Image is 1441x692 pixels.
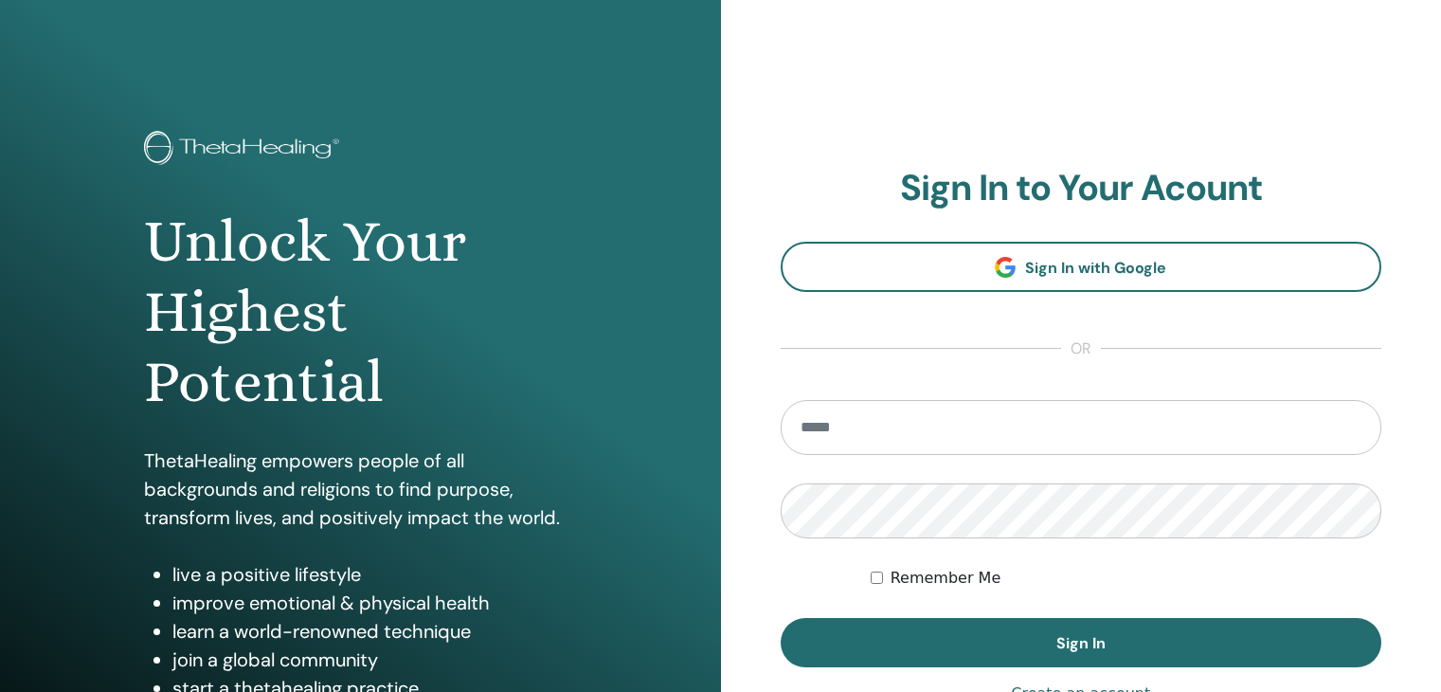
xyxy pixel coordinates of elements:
[172,646,577,674] li: join a global community
[172,589,577,617] li: improve emotional & physical health
[1061,337,1101,360] span: or
[172,617,577,646] li: learn a world-renowned technique
[144,446,577,532] p: ThetaHealing empowers people of all backgrounds and religions to find purpose, transform lives, a...
[144,207,577,418] h1: Unlock Your Highest Potential
[781,618,1382,667] button: Sign In
[781,167,1382,210] h2: Sign In to Your Acount
[781,242,1382,292] a: Sign In with Google
[1056,633,1106,653] span: Sign In
[871,567,1381,590] div: Keep me authenticated indefinitely or until I manually logout
[1025,258,1166,278] span: Sign In with Google
[891,567,1001,590] label: Remember Me
[172,560,577,589] li: live a positive lifestyle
